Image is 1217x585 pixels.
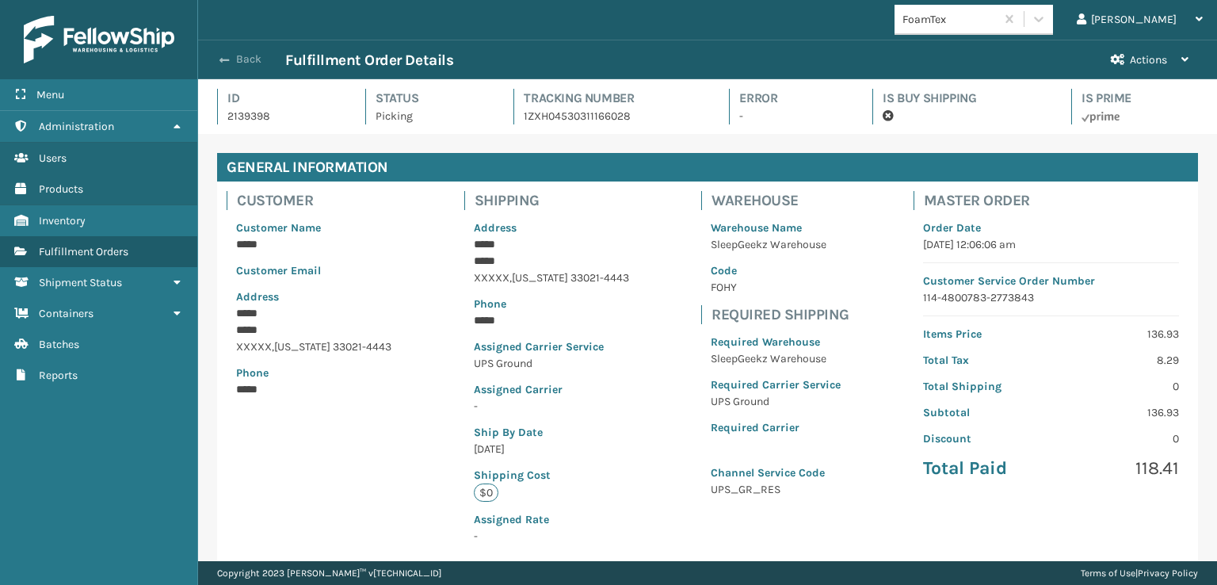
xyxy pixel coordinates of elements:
span: [US_STATE] [512,271,568,285]
span: Inventory [39,214,86,227]
p: Required Carrier Service [711,377,841,393]
span: Address [474,221,517,235]
p: $0 [474,484,498,502]
p: Shipping Cost [474,467,629,484]
span: , [509,271,512,285]
p: SleepGeekz Warehouse [711,236,841,253]
span: Fulfillment Orders [39,245,128,258]
h4: Error [739,89,844,108]
h4: Status [376,89,486,108]
h4: Is Prime [1082,89,1198,108]
p: Copyright 2023 [PERSON_NAME]™ v [TECHNICAL_ID] [217,561,441,585]
p: Customer Email [236,262,391,279]
div: FoamTex [902,11,997,28]
p: Items Price [923,326,1042,342]
span: XXXXX [236,340,272,354]
p: [DATE] 12:06:06 am [923,236,1179,253]
p: Discount [923,430,1042,447]
p: 118.41 [1060,457,1179,480]
p: 8.29 [1060,352,1179,369]
span: 33021-4443 [570,271,629,285]
p: UPS Ground [711,393,841,410]
p: Total Shipping [923,378,1042,395]
h4: Customer [237,191,401,210]
p: Required Warehouse [711,334,841,350]
p: 0 [1060,430,1179,447]
p: SleepGeekz Warehouse [711,350,841,367]
p: 136.93 [1060,404,1179,421]
span: XXXXX [474,271,509,285]
a: Terms of Use [1081,568,1135,579]
img: logo [24,16,174,63]
span: Products [39,182,83,196]
p: Total Paid [923,457,1042,480]
span: Address [236,290,279,304]
p: - [474,398,629,415]
p: Ship By Date [474,424,629,441]
a: Privacy Policy [1138,568,1198,579]
div: | [1081,561,1198,585]
button: Back [212,52,285,67]
span: 33021-4443 [333,340,391,354]
p: Subtotal [923,404,1042,421]
p: Assigned Carrier [474,381,629,398]
p: Assigned Carrier Service [474,338,629,355]
p: Phone [236,365,391,381]
p: Assigned Rate [474,511,629,528]
p: FOHY [711,279,841,296]
span: Shipment Status [39,276,122,289]
p: Required Carrier [711,419,841,436]
p: 136.93 [1060,326,1179,342]
p: Customer Service Order Number [923,273,1179,289]
span: [US_STATE] [274,340,330,354]
p: UPS Ground [474,355,629,372]
p: Order Date [923,220,1179,236]
span: Reports [39,369,78,382]
h4: Is Buy Shipping [883,89,1043,108]
p: 114-4800783-2773843 [923,289,1179,306]
h4: General Information [217,153,1198,182]
p: Total Tax [923,352,1042,369]
p: - [739,108,844,124]
span: Batches [39,338,79,351]
p: - [474,528,629,545]
p: 0 [1060,378,1179,395]
span: Menu [36,88,64,101]
p: Customer Name [236,220,391,236]
h4: Tracking Number [524,89,700,108]
p: Picking [376,108,486,124]
p: UPS_GR_RES [711,481,841,498]
span: , [272,340,274,354]
button: Actions [1097,40,1203,79]
p: Phone [474,296,629,312]
span: Actions [1130,53,1167,67]
h4: Required Shipping [712,305,850,324]
h3: Fulfillment Order Details [285,51,453,70]
p: [DATE] [474,441,629,457]
p: Channel Service Code [711,465,841,481]
h4: Warehouse [712,191,850,210]
h4: Shipping [475,191,639,210]
span: Administration [39,120,114,133]
span: Containers [39,307,93,320]
p: 1ZXH04530311166028 [524,108,700,124]
h4: Master Order [924,191,1188,210]
span: Users [39,151,67,165]
p: Warehouse Name [711,220,841,236]
h4: Id [227,89,337,108]
p: 2139398 [227,108,337,124]
p: Code [711,262,841,279]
